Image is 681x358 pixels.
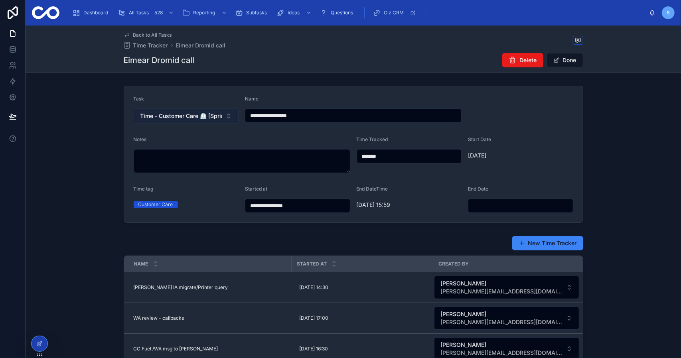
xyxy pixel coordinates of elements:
span: Dashboard [83,10,108,16]
span: Started at [297,261,327,267]
span: Ideas [288,10,300,16]
a: Questions [317,6,359,20]
span: Ciz CRM [384,10,404,16]
span: Questions [331,10,353,16]
span: [PERSON_NAME][EMAIL_ADDRESS][DOMAIN_NAME] [441,287,563,295]
button: Select Button [434,307,579,330]
span: Reporting [193,10,215,16]
span: Time Tracked [357,136,388,142]
button: Select Button [134,108,239,124]
a: CC Fuel /WA msg to [PERSON_NAME] [134,346,287,352]
a: Ideas [274,6,316,20]
span: [PERSON_NAME] [441,310,563,318]
span: End Date [468,186,488,192]
div: 528 [152,8,165,18]
button: Select Button [434,276,579,299]
a: [DATE] 16:30 [296,342,428,355]
span: CC Fuel /WA msg to [PERSON_NAME] [134,346,218,352]
a: Ciz CRM [370,6,420,20]
a: [PERSON_NAME] IA migrate/Printer query [134,284,287,291]
span: Subtasks [246,10,267,16]
a: Back to All Tasks [124,32,172,38]
a: Dashboard [70,6,114,20]
a: [DATE] 14:30 [296,281,428,294]
span: WA review - callbacks [134,315,184,321]
div: scrollable content [66,4,649,22]
span: Name [245,96,259,102]
a: Time Tracker [124,41,168,49]
a: All Tasks528 [115,6,178,20]
span: Task [134,96,144,102]
span: Back to All Tasks [133,32,172,38]
span: Notes [134,136,147,142]
span: [DATE] 15:59 [357,201,462,209]
span: Time - Customer Care ⏲️ [Sprint 27] [140,112,223,120]
span: Time Tracker [133,41,168,49]
a: [DATE] 17:00 [296,312,428,325]
span: Delete [520,56,537,64]
h1: Eimear Dromid call [124,55,195,66]
span: [DATE] [468,151,573,159]
a: Reporting [180,6,231,20]
button: New Time Tracker [512,236,583,250]
a: Select Button [434,275,580,299]
span: Created by [438,261,469,267]
img: App logo [32,6,59,19]
span: Start Date [468,136,491,142]
span: [PERSON_NAME] [441,341,563,349]
a: WA review - callbacks [134,315,287,321]
span: [DATE] 17:00 [300,315,329,321]
span: [PERSON_NAME][EMAIL_ADDRESS][DOMAIN_NAME] [441,318,563,326]
button: Delete [502,53,543,67]
span: [DATE] 14:30 [300,284,329,291]
span: Time tag [134,186,154,192]
span: All Tasks [129,10,149,16]
span: S [667,10,670,16]
button: Done [547,53,583,67]
a: Select Button [434,306,580,330]
span: Started at [245,186,267,192]
div: Customer Care [138,201,173,208]
a: Eimear Dromid call [176,41,226,49]
span: [PERSON_NAME] [441,279,563,287]
span: End DateTime [357,186,388,192]
span: [DATE] 16:30 [300,346,328,352]
span: [PERSON_NAME] IA migrate/Printer query [134,284,228,291]
span: Name [134,261,148,267]
a: Subtasks [233,6,272,20]
span: [PERSON_NAME][EMAIL_ADDRESS][DOMAIN_NAME] [441,349,563,357]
